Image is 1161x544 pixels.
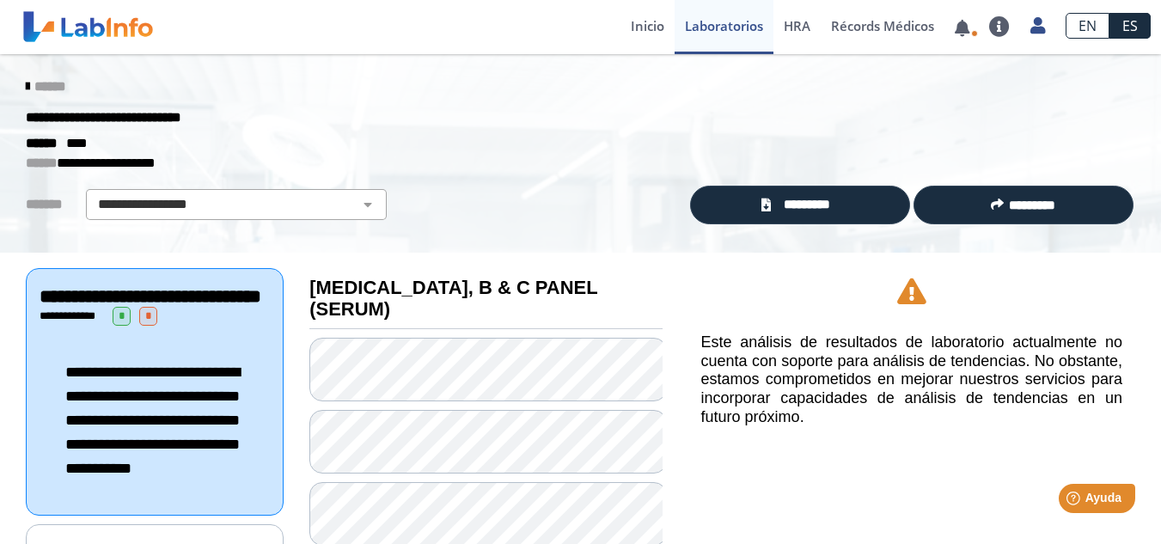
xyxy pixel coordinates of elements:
iframe: Help widget launcher [1008,477,1142,525]
a: EN [1066,13,1109,39]
span: HRA [784,17,810,34]
a: ES [1109,13,1151,39]
b: [MEDICAL_DATA], B & C PANEL (SERUM) [309,277,597,320]
h5: Este análisis de resultados de laboratorio actualmente no cuenta con soporte para análisis de ten... [701,333,1122,426]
